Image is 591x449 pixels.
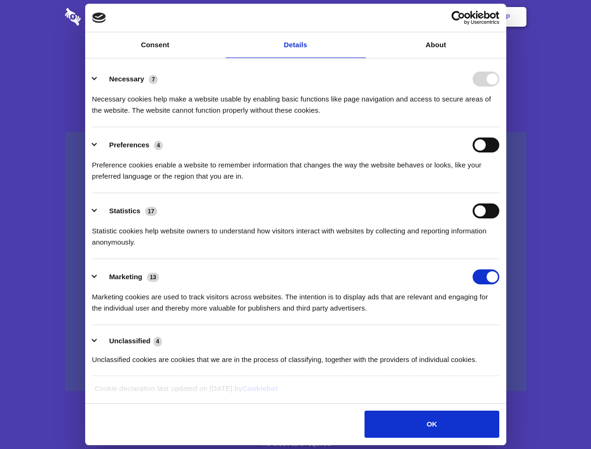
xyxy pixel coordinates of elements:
button: Statistics (17) [92,203,163,218]
div: Preference cookies enable a website to remember information that changes the way the website beha... [92,152,499,182]
div: Statistic cookies help website owners to understand how visitors interact with websites by collec... [92,218,499,248]
a: Consent [85,32,226,58]
div: Unclassified cookies are cookies that we are in the process of classifying, together with the pro... [92,347,499,365]
label: Statistics [109,207,140,215]
a: Usercentrics Cookiebot - opens in a new window [417,11,499,25]
label: Necessary [109,75,144,83]
label: Marketing [109,273,142,281]
span: 13 [147,273,159,282]
a: Login [424,2,465,31]
img: logo-wordmark-white-trans-d4663122ce5f474addd5e946df7df03e33cb6a1c49d2221995e7729f52c070b2.svg [65,8,145,26]
button: OK [365,411,499,438]
button: Marketing (13) [92,269,165,284]
a: About [366,32,506,58]
div: Necessary cookies help make a website usable by enabling basic functions like page navigation and... [92,87,499,116]
label: Preferences [109,141,149,149]
div: Marketing cookies are used to track visitors across websites. The intention is to display ads tha... [92,284,499,314]
span: 4 [154,141,163,150]
span: 17 [145,207,157,216]
a: Contact [379,2,423,31]
a: Cookiebot [242,384,278,392]
div: Cookie declaration last updated on [DATE] by [88,383,503,401]
a: Pricing [275,2,315,31]
iframe: Drift Widget Chat Controller [544,402,580,438]
span: 7 [149,75,158,84]
h4: Auto-redaction of sensitive data, encrypted data sharing and self-destructing private chats. Shar... [65,85,526,116]
button: Preferences (4) [92,138,169,152]
span: 4 [153,337,162,346]
img: logo [92,13,106,23]
a: Wistia video thumbnail [65,132,526,391]
a: Details [226,32,366,58]
button: Necessary (7) [92,72,164,87]
button: Unclassified (4) [92,335,168,347]
h1: Eliminate Slack Data Loss. [65,42,526,76]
